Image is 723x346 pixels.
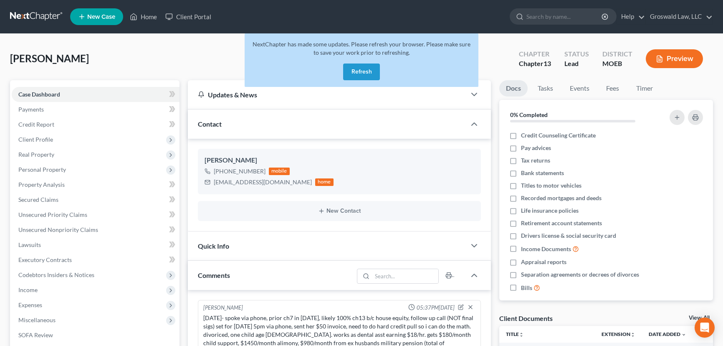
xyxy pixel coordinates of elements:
[18,196,58,203] span: Secured Claims
[521,219,602,227] span: Retirement account statements
[372,269,438,283] input: Search...
[499,80,528,97] a: Docs
[521,194,602,202] span: Recorded mortgages and deeds
[521,245,571,253] span: Income Documents
[564,59,589,69] div: Lead
[205,208,474,214] button: New Contact
[18,286,38,293] span: Income
[126,9,161,24] a: Home
[18,136,53,143] span: Client Profile
[519,332,524,337] i: unfold_more
[18,331,53,338] span: SOFA Review
[18,271,94,278] span: Codebtors Insiders & Notices
[417,304,455,312] span: 05:37PM[DATE]
[205,155,474,165] div: [PERSON_NAME]
[521,181,581,190] span: Titles to motor vehicles
[198,90,456,99] div: Updates & News
[18,226,98,233] span: Unsecured Nonpriority Claims
[12,237,179,252] a: Lawsuits
[253,41,470,56] span: NextChapter has made some updates. Please refresh your browser. Please make sure to save your wor...
[599,80,626,97] a: Fees
[12,87,179,102] a: Case Dashboard
[521,258,566,266] span: Appraisal reports
[563,80,596,97] a: Events
[521,169,564,177] span: Bank statements
[681,332,686,337] i: expand_more
[521,284,532,292] span: Bills
[602,49,632,59] div: District
[198,242,229,250] span: Quick Info
[161,9,215,24] a: Client Portal
[18,151,54,158] span: Real Property
[12,252,179,267] a: Executory Contracts
[12,222,179,237] a: Unsecured Nonpriority Claims
[617,9,645,24] a: Help
[18,256,72,263] span: Executory Contracts
[12,328,179,343] a: SOFA Review
[506,331,524,337] a: Titleunfold_more
[214,167,265,176] div: [PHONE_NUMBER]
[521,156,550,165] span: Tax returns
[521,131,596,140] span: Credit Counseling Certificate
[630,332,635,337] i: unfold_more
[18,211,87,218] span: Unsecured Priority Claims
[526,9,603,24] input: Search by name...
[12,192,179,207] a: Secured Claims
[602,59,632,69] div: MOEB
[18,166,66,173] span: Personal Property
[499,314,553,323] div: Client Documents
[544,59,551,67] span: 13
[646,9,713,24] a: Groswald Law, LLC
[214,178,312,186] div: [EMAIL_ADDRESS][DOMAIN_NAME]
[12,207,179,222] a: Unsecured Priority Claims
[18,301,42,308] span: Expenses
[629,80,660,97] a: Timer
[646,49,703,68] button: Preview
[12,102,179,117] a: Payments
[689,315,710,321] a: View All
[343,64,380,80] button: Refresh
[531,80,560,97] a: Tasks
[519,59,551,69] div: Chapter
[521,270,639,279] span: Separation agreements or decrees of divorces
[18,316,56,323] span: Miscellaneous
[269,168,290,175] div: mobile
[12,117,179,132] a: Credit Report
[18,181,65,188] span: Property Analysis
[695,318,715,338] div: Open Intercom Messenger
[18,106,44,113] span: Payments
[315,178,334,186] div: home
[203,304,243,312] div: [PERSON_NAME]
[519,49,551,59] div: Chapter
[12,177,179,192] a: Property Analysis
[564,49,589,59] div: Status
[602,331,635,337] a: Extensionunfold_more
[198,120,222,128] span: Contact
[198,271,230,279] span: Comments
[18,91,60,98] span: Case Dashboard
[521,206,579,215] span: Life insurance policies
[18,121,54,128] span: Credit Report
[18,241,41,248] span: Lawsuits
[10,52,89,64] span: [PERSON_NAME]
[87,14,115,20] span: New Case
[521,232,616,240] span: Drivers license & social security card
[510,111,548,118] strong: 0% Completed
[521,144,551,152] span: Pay advices
[649,331,686,337] a: Date Added expand_more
